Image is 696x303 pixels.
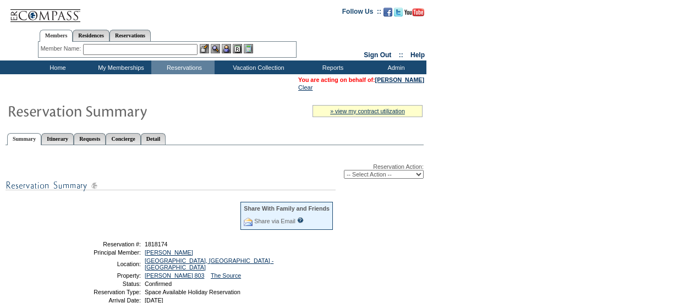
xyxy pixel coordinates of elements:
img: View [211,44,220,53]
span: 1818174 [145,241,168,247]
a: [PERSON_NAME] [375,76,424,83]
img: b_calculator.gif [244,44,253,53]
img: Become our fan on Facebook [383,8,392,16]
td: Reservations [151,60,215,74]
a: Residences [73,30,109,41]
td: Reports [300,60,363,74]
td: Principal Member: [62,249,141,256]
a: [PERSON_NAME] 803 [145,272,204,279]
a: » view my contract utilization [330,108,405,114]
div: Share With Family and Friends [244,205,330,212]
img: Reservations [233,44,242,53]
a: Requests [74,133,106,145]
a: Clear [298,84,313,91]
img: subTtlResSummary.gif [6,179,336,192]
a: Summary [7,133,41,145]
td: Status: [62,280,141,287]
td: Property: [62,272,141,279]
a: Itinerary [41,133,74,145]
a: Concierge [106,133,140,145]
a: Become our fan on Facebook [383,11,392,18]
img: Impersonate [222,44,231,53]
td: Reservation #: [62,241,141,247]
input: What is this? [297,217,304,223]
a: Follow us on Twitter [394,11,403,18]
a: Reservations [109,30,151,41]
span: :: [399,51,403,59]
a: [GEOGRAPHIC_DATA], [GEOGRAPHIC_DATA] - [GEOGRAPHIC_DATA] [145,257,273,271]
td: My Memberships [88,60,151,74]
img: Subscribe to our YouTube Channel [404,8,424,16]
img: b_edit.gif [200,44,209,53]
a: Detail [141,133,166,145]
td: Location: [62,257,141,271]
td: Vacation Collection [215,60,300,74]
div: Member Name: [41,44,83,53]
img: Follow us on Twitter [394,8,403,16]
span: Space Available Holiday Reservation [145,289,240,295]
a: Help [410,51,425,59]
a: Sign Out [364,51,391,59]
td: Home [25,60,88,74]
a: Members [40,30,73,42]
span: Confirmed [145,280,172,287]
td: Reservation Type: [62,289,141,295]
a: Share via Email [254,218,295,224]
div: Reservation Action: [6,163,424,179]
img: Reservaton Summary [7,100,227,122]
td: Admin [363,60,426,74]
td: Follow Us :: [342,7,381,20]
a: The Source [211,272,241,279]
a: Subscribe to our YouTube Channel [404,11,424,18]
a: [PERSON_NAME] [145,249,193,256]
span: You are acting on behalf of: [298,76,424,83]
